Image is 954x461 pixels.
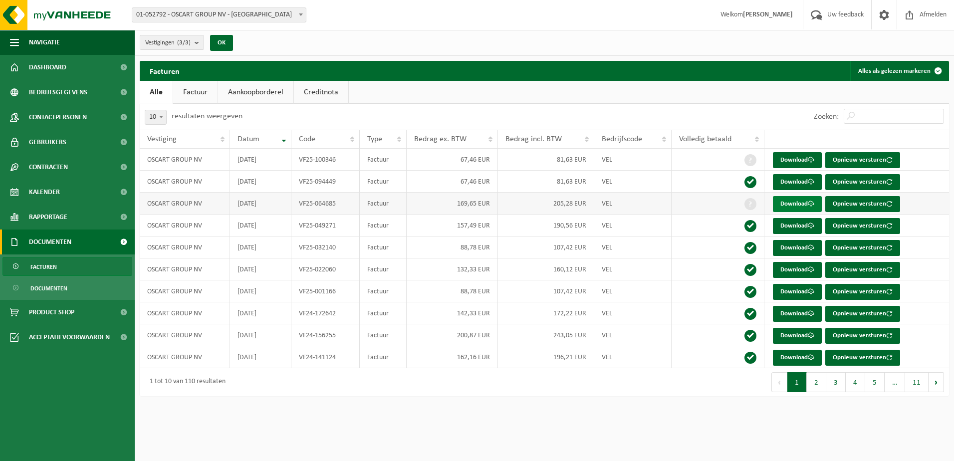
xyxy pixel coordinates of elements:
[177,39,191,46] count: (3/3)
[498,346,594,368] td: 196,21 EUR
[360,258,407,280] td: Factuur
[230,193,291,215] td: [DATE]
[291,193,359,215] td: VF25-064685
[140,302,230,324] td: OSCART GROUP NV
[498,193,594,215] td: 205,28 EUR
[787,372,807,392] button: 1
[594,236,672,258] td: VEL
[230,236,291,258] td: [DATE]
[814,113,839,121] label: Zoeken:
[498,236,594,258] td: 107,42 EUR
[594,171,672,193] td: VEL
[29,325,110,350] span: Acceptatievoorwaarden
[498,258,594,280] td: 160,12 EUR
[291,236,359,258] td: VF25-032140
[825,152,900,168] button: Opnieuw versturen
[773,350,822,366] a: Download
[230,171,291,193] td: [DATE]
[2,278,132,297] a: Documenten
[773,262,822,278] a: Download
[132,7,306,22] span: 01-052792 - OSCART GROUP NV - HARELBEKE
[29,205,67,230] span: Rapportage
[773,152,822,168] a: Download
[594,193,672,215] td: VEL
[407,215,498,236] td: 157,49 EUR
[407,280,498,302] td: 88,78 EUR
[407,193,498,215] td: 169,65 EUR
[291,324,359,346] td: VF24-156255
[145,373,226,391] div: 1 tot 10 van 110 resultaten
[140,149,230,171] td: OSCART GROUP NV
[145,110,167,125] span: 10
[132,8,306,22] span: 01-052792 - OSCART GROUP NV - HARELBEKE
[594,280,672,302] td: VEL
[594,215,672,236] td: VEL
[773,174,822,190] a: Download
[30,279,67,298] span: Documenten
[173,81,218,104] a: Factuur
[414,135,467,143] span: Bedrag ex. BTW
[291,215,359,236] td: VF25-049271
[360,324,407,346] td: Factuur
[407,149,498,171] td: 67,46 EUR
[505,135,562,143] span: Bedrag incl. BTW
[140,324,230,346] td: OSCART GROUP NV
[140,346,230,368] td: OSCART GROUP NV
[147,135,177,143] span: Vestiging
[602,135,642,143] span: Bedrijfscode
[865,372,885,392] button: 5
[29,130,66,155] span: Gebruikers
[230,149,291,171] td: [DATE]
[230,346,291,368] td: [DATE]
[498,280,594,302] td: 107,42 EUR
[771,372,787,392] button: Previous
[773,328,822,344] a: Download
[230,302,291,324] td: [DATE]
[140,35,204,50] button: Vestigingen(3/3)
[291,302,359,324] td: VF24-172642
[825,262,900,278] button: Opnieuw versturen
[407,171,498,193] td: 67,46 EUR
[360,193,407,215] td: Factuur
[140,215,230,236] td: OSCART GROUP NV
[230,324,291,346] td: [DATE]
[230,215,291,236] td: [DATE]
[825,196,900,212] button: Opnieuw versturen
[30,257,57,276] span: Facturen
[360,346,407,368] td: Factuur
[773,218,822,234] a: Download
[291,149,359,171] td: VF25-100346
[679,135,731,143] span: Volledig betaald
[825,218,900,234] button: Opnieuw versturen
[140,81,173,104] a: Alle
[885,372,905,392] span: …
[825,328,900,344] button: Opnieuw versturen
[238,135,259,143] span: Datum
[594,302,672,324] td: VEL
[360,236,407,258] td: Factuur
[2,257,132,276] a: Facturen
[594,324,672,346] td: VEL
[825,284,900,300] button: Opnieuw versturen
[29,180,60,205] span: Kalender
[291,280,359,302] td: VF25-001166
[498,149,594,171] td: 81,63 EUR
[291,171,359,193] td: VF25-094449
[29,300,74,325] span: Product Shop
[294,81,348,104] a: Creditnota
[140,193,230,215] td: OSCART GROUP NV
[773,196,822,212] a: Download
[218,81,293,104] a: Aankoopborderel
[773,240,822,256] a: Download
[140,171,230,193] td: OSCART GROUP NV
[360,171,407,193] td: Factuur
[367,135,382,143] span: Type
[407,324,498,346] td: 200,87 EUR
[291,346,359,368] td: VF24-141124
[594,346,672,368] td: VEL
[826,372,846,392] button: 3
[145,35,191,50] span: Vestigingen
[29,230,71,254] span: Documenten
[29,55,66,80] span: Dashboard
[230,280,291,302] td: [DATE]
